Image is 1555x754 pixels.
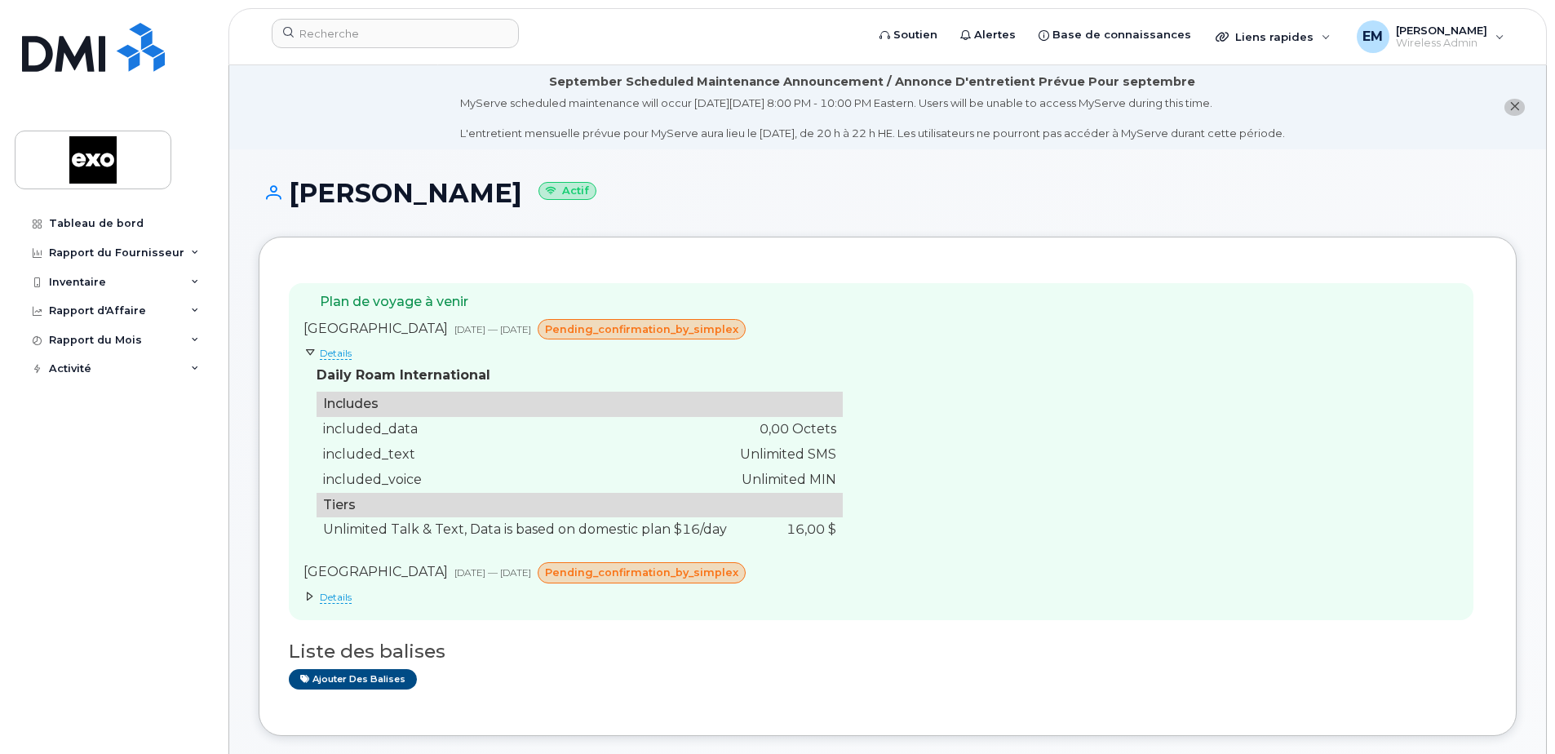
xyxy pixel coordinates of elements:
[303,564,448,579] span: [GEOGRAPHIC_DATA]
[303,590,843,604] summary: Details
[545,565,738,580] span: pending_confirmation_by_simplex
[454,323,531,335] span: [DATE] — [DATE]
[320,294,468,309] span: Plan de voyage à venir
[289,641,1486,662] h3: Liste des balises
[733,517,843,543] td: 16.00
[317,366,843,385] div: Daily Roam International
[1504,99,1525,116] button: close notification
[317,392,843,417] td: Includes
[733,468,843,493] td: Unlimited MIN
[303,346,843,360] summary: Details
[317,442,733,468] td: included_text
[317,493,843,518] td: Tiers
[317,468,733,493] td: included_voice
[259,179,1517,207] h1: [PERSON_NAME]
[317,517,733,543] td: Unlimited Talk & Text, Data is based on domestic plan $16/day
[733,442,843,468] td: Unlimited SMS
[733,417,843,442] td: 0,00 Octets
[460,95,1285,141] div: MyServe scheduled maintenance will occur [DATE][DATE] 8:00 PM - 10:00 PM Eastern. Users will be u...
[549,73,1195,91] div: September Scheduled Maintenance Announcement / Annonce D'entretient Prévue Pour septembre
[320,347,352,360] span: Details
[320,591,352,604] span: Details
[317,417,733,442] td: included_data
[303,321,448,336] span: [GEOGRAPHIC_DATA]
[289,669,417,690] a: Ajouter des balises
[545,322,738,337] span: pending_confirmation_by_simplex
[454,566,531,579] span: [DATE] — [DATE]
[538,182,596,201] small: Actif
